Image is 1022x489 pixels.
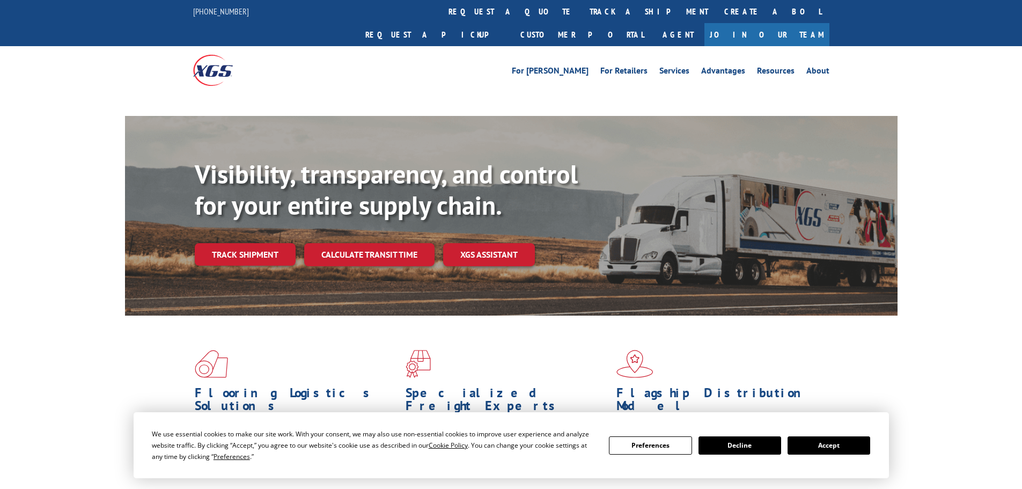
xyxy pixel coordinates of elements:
[616,350,653,378] img: xgs-icon-flagship-distribution-model-red
[699,436,781,455] button: Decline
[195,386,398,418] h1: Flooring Logistics Solutions
[193,6,249,17] a: [PHONE_NUMBER]
[406,386,608,418] h1: Specialized Freight Experts
[357,23,512,46] a: Request a pickup
[757,67,795,78] a: Resources
[609,436,692,455] button: Preferences
[195,243,296,266] a: Track shipment
[701,67,745,78] a: Advantages
[195,350,228,378] img: xgs-icon-total-supply-chain-intelligence-red
[512,67,589,78] a: For [PERSON_NAME]
[406,350,431,378] img: xgs-icon-focused-on-flooring-red
[600,67,648,78] a: For Retailers
[704,23,829,46] a: Join Our Team
[652,23,704,46] a: Agent
[512,23,652,46] a: Customer Portal
[788,436,870,455] button: Accept
[214,452,250,461] span: Preferences
[304,243,435,266] a: Calculate transit time
[616,386,819,418] h1: Flagship Distribution Model
[443,243,535,266] a: XGS ASSISTANT
[134,412,889,478] div: Cookie Consent Prompt
[152,428,596,462] div: We use essential cookies to make our site work. With your consent, we may also use non-essential ...
[195,157,578,222] b: Visibility, transparency, and control for your entire supply chain.
[429,441,468,450] span: Cookie Policy
[806,67,829,78] a: About
[659,67,689,78] a: Services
